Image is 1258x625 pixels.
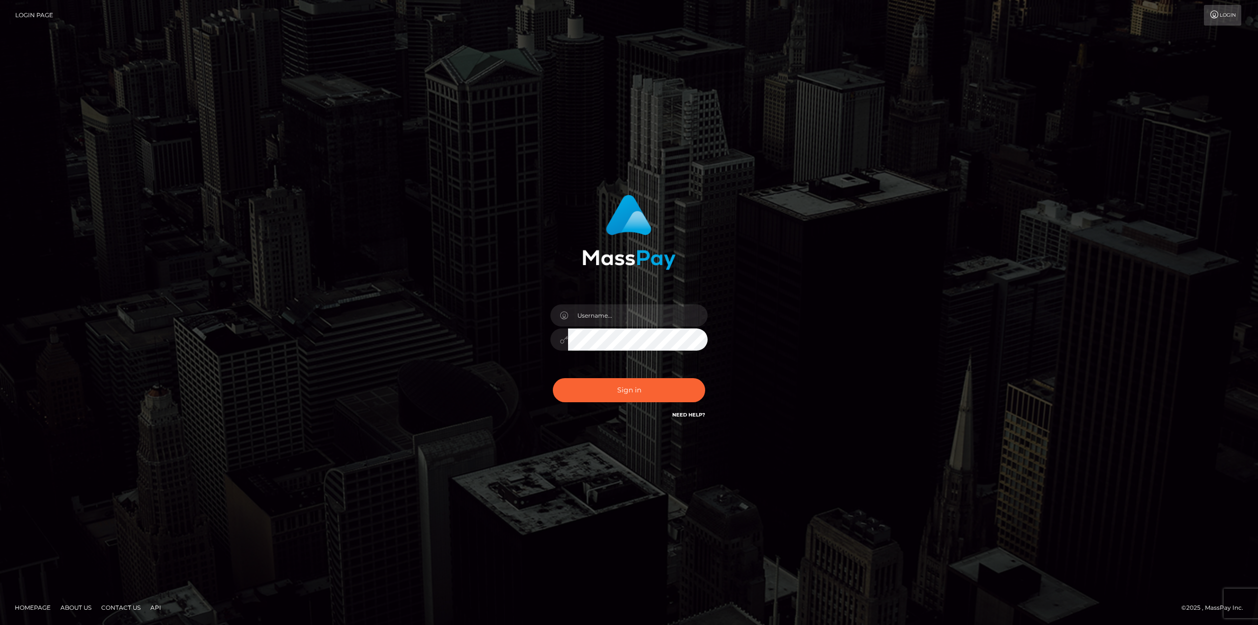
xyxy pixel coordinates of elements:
[672,412,705,418] a: Need Help?
[568,304,708,327] input: Username...
[553,378,705,402] button: Sign in
[15,5,53,26] a: Login Page
[1181,602,1251,613] div: © 2025 , MassPay Inc.
[97,600,144,615] a: Contact Us
[11,600,55,615] a: Homepage
[57,600,95,615] a: About Us
[582,195,676,270] img: MassPay Login
[1204,5,1241,26] a: Login
[146,600,165,615] a: API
